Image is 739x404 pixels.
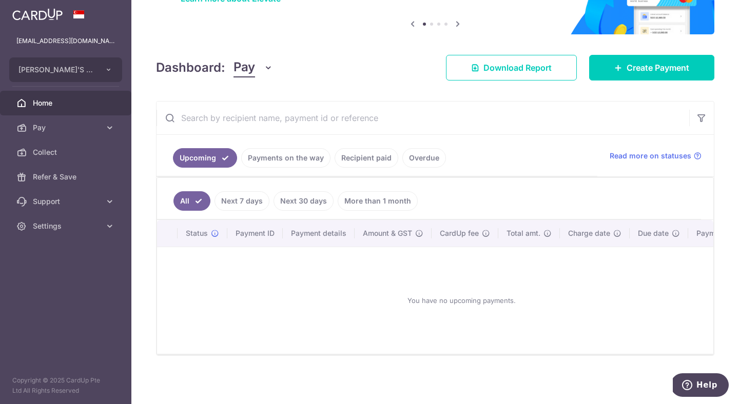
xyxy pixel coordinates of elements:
[241,148,330,168] a: Payments on the way
[363,228,412,238] span: Amount & GST
[338,191,418,211] a: More than 1 month
[33,98,101,108] span: Home
[215,191,269,211] a: Next 7 days
[483,62,552,74] span: Download Report
[33,147,101,157] span: Collect
[157,102,689,134] input: Search by recipient name, payment id or reference
[402,148,446,168] a: Overdue
[446,55,577,80] a: Download Report
[33,221,101,231] span: Settings
[12,8,63,21] img: CardUp
[440,228,479,238] span: CardUp fee
[9,57,122,82] button: [PERSON_NAME]'S TANDOOR PTE. LTD.
[33,123,101,133] span: Pay
[627,62,689,74] span: Create Payment
[234,58,255,77] span: Pay
[638,228,669,238] span: Due date
[227,220,283,247] th: Payment ID
[156,58,225,77] h4: Dashboard:
[283,220,355,247] th: Payment details
[335,148,398,168] a: Recipient paid
[18,65,94,75] span: [PERSON_NAME]'S TANDOOR PTE. LTD.
[610,151,702,161] a: Read more on statuses
[33,172,101,182] span: Refer & Save
[173,148,237,168] a: Upcoming
[673,373,729,399] iframe: Opens a widget where you can find more information
[173,191,210,211] a: All
[186,228,208,238] span: Status
[16,36,115,46] p: [EMAIL_ADDRESS][DOMAIN_NAME]
[568,228,610,238] span: Charge date
[610,151,691,161] span: Read more on statuses
[274,191,334,211] a: Next 30 days
[589,55,714,80] a: Create Payment
[507,228,540,238] span: Total amt.
[33,196,101,207] span: Support
[234,58,273,77] button: Pay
